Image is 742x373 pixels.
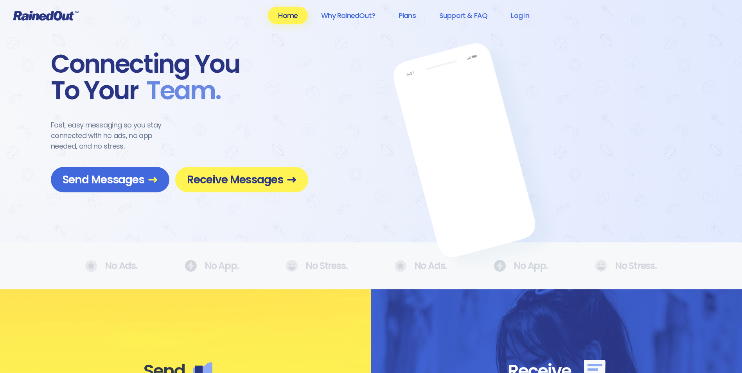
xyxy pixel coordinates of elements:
[63,173,158,186] span: Send Messages
[395,260,447,272] div: No Ads.
[395,260,406,272] img: No Ads.
[286,260,298,272] img: No Ads.
[268,7,308,24] a: Home
[388,7,426,24] a: Plans
[501,7,539,24] a: Log In
[85,260,97,272] img: No Ads.
[138,77,221,104] span: Team .
[175,167,308,192] a: Receive Messages
[185,260,239,272] div: No App.
[51,120,176,151] div: Fast, easy messaging so you stay connected with no ads, no app needed, and no stress.
[495,86,517,99] span: 2m ago
[494,260,506,272] img: No Ads.
[51,51,308,104] div: Connecting You To Your
[494,260,548,272] div: No App.
[286,260,347,272] div: No Stress.
[85,260,138,272] div: No Ads.
[416,86,517,120] div: U12 G Soccer United
[438,169,539,204] div: We ARE having practice [DATE] as the sun is finally out.
[595,260,657,272] div: No Stress.
[437,161,537,196] div: Girls Travel Soccer
[517,161,537,174] span: 3h ago
[429,7,498,24] a: Support & FAQ
[185,260,197,272] img: No Ads.
[492,127,515,140] span: 15m ago
[417,134,517,169] div: We will play at the [GEOGRAPHIC_DATA]. Wear white, be at the field by 5pm.
[51,167,169,192] a: Send Messages
[419,94,519,128] div: Youth winter league games ON. Recommend running shoes/sneakers for players as option for footwear.
[415,127,516,161] div: Park & Rec U9 B Baseball
[311,7,385,24] a: Why RainedOut?
[595,260,607,272] img: No Ads.
[187,173,296,186] span: Receive Messages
